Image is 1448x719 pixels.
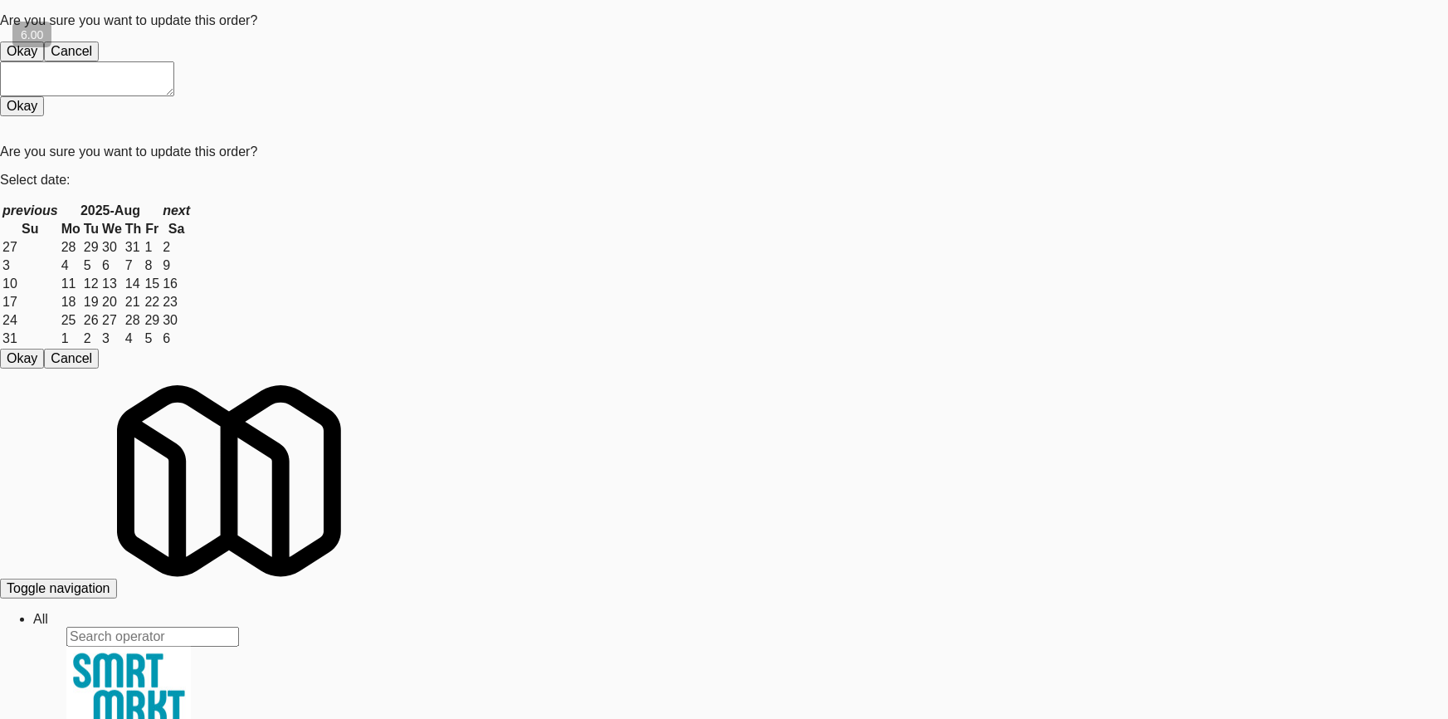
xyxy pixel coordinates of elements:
[124,257,143,274] td: 7
[144,221,160,237] th: Fr
[101,239,123,256] td: 30
[2,276,59,292] td: 10
[144,276,160,292] td: 15
[61,312,81,329] td: 25
[2,239,59,256] td: 27
[101,312,123,329] td: 27
[162,257,191,274] td: 9
[162,203,191,219] th: next
[162,221,191,237] th: Sa
[117,369,341,593] img: Micromart
[33,612,48,626] a: All
[83,257,100,274] td: 5
[61,276,81,292] td: 11
[162,294,191,311] td: 23
[162,239,191,256] td: 2
[101,276,123,292] td: 13
[66,627,239,647] input: Search operator
[2,221,59,237] th: Su
[162,312,191,329] td: 30
[144,257,160,274] td: 8
[7,581,110,595] span: Toggle navigation
[144,330,160,347] td: 5
[101,330,123,347] td: 3
[124,312,143,329] td: 28
[61,221,81,237] th: Mo
[83,294,100,311] td: 19
[101,257,123,274] td: 6
[61,239,81,256] td: 28
[144,312,160,329] td: 29
[163,203,190,218] span: next
[124,239,143,256] td: 31
[2,203,58,218] span: previous
[144,239,160,256] td: 1
[144,294,160,311] td: 22
[124,294,143,311] td: 21
[124,330,143,347] td: 4
[101,221,123,237] th: We
[2,330,59,347] td: 31
[83,330,100,347] td: 2
[44,349,99,369] button: Cancel
[2,312,59,329] td: 24
[162,330,191,347] td: 6
[2,257,59,274] td: 3
[124,276,143,292] td: 14
[124,221,143,237] th: Th
[61,330,81,347] td: 1
[61,294,81,311] td: 18
[83,312,100,329] td: 26
[101,294,123,311] td: 20
[44,42,99,61] button: Cancel
[83,221,100,237] th: Tu
[2,294,59,311] td: 17
[61,203,161,219] th: 2025-Aug
[61,257,81,274] td: 4
[162,276,191,292] td: 16
[83,239,100,256] td: 29
[83,276,100,292] td: 12
[2,203,59,219] th: previous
